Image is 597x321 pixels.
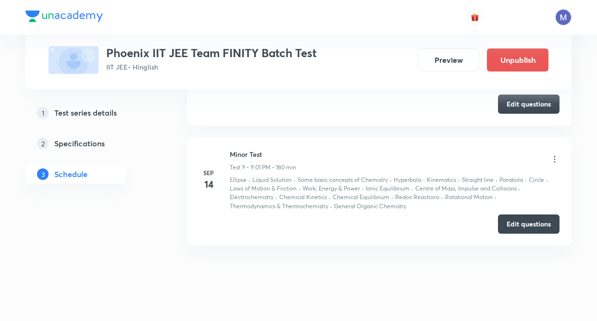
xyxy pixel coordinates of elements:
div: · [298,184,300,193]
div: · [362,184,364,193]
div: · [519,184,521,193]
img: Mangilal Choudhary [555,9,572,25]
p: 1 [37,107,49,119]
button: Edit questions [498,95,560,114]
button: Unpublish [487,48,548,71]
div: · [525,176,527,184]
button: avatar [467,10,483,25]
p: Rotational Motion [445,193,493,202]
p: Redox Reactions [395,193,439,202]
div: · [249,176,250,184]
p: Laws of Motion & Friction [230,184,297,193]
h3: Phoenix IIT JEE Team FINITY Batch Test [106,46,317,60]
p: Ionic Equilibrium [366,184,410,193]
p: Centre of Mass, Impulse and Collisions [415,184,517,193]
h5: Schedule [54,168,87,180]
div: · [329,193,331,202]
p: General Organic Chemistry [334,202,406,211]
img: Company Logo [25,11,103,22]
p: Straight line [462,176,494,184]
a: 1Test series details [25,103,156,122]
p: IIT JEE • Hinglish [106,62,317,72]
a: 2Specifications [25,134,156,153]
button: Preview [418,48,479,71]
button: Edit questions [498,214,560,234]
p: Ellipse [230,176,247,184]
p: 2 [37,138,49,149]
p: Some basic concepts of Chemistry [298,176,388,184]
div: · [294,176,296,184]
h4: 14 [199,177,218,191]
p: Electrochemistry [230,193,274,202]
h5: Test series details [54,107,117,119]
div: · [391,193,393,202]
div: · [330,202,332,211]
img: avatar [471,13,479,22]
p: Hyperbola [394,176,421,184]
div: · [458,176,460,184]
a: Company Logo [25,11,103,24]
div: · [423,176,425,184]
img: fallback-thumbnail.png [49,46,99,74]
div: · [496,176,497,184]
p: Circle [529,176,544,184]
h5: Specifications [54,138,105,149]
h6: Sep [199,168,218,177]
div: · [546,176,548,184]
p: 3 [37,168,49,180]
p: Liquid Solution [252,176,292,184]
p: Work, Energy & Power [302,184,360,193]
div: · [275,193,277,202]
h6: Minor Test [230,149,296,159]
p: Test 9 • 9:01 PM • 180 min [230,163,296,172]
p: Thermodynamics & Thermochemistry [230,202,328,211]
p: Chemical Kinetics [279,193,327,202]
div: · [411,184,413,193]
div: · [495,193,497,202]
div: · [441,193,443,202]
p: Parabola [499,176,523,184]
p: Kinematics [427,176,456,184]
p: Chemical Equilibrium [333,193,389,202]
div: · [390,176,392,184]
